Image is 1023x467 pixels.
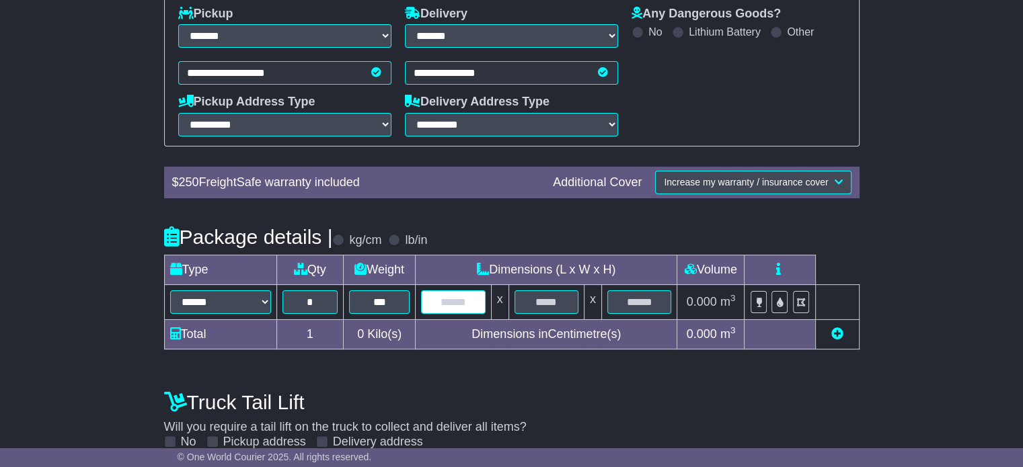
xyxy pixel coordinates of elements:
span: 250 [179,175,199,189]
td: Volume [677,255,745,285]
span: 0 [357,327,364,341]
h4: Package details | [164,226,333,248]
td: Total [164,320,276,349]
label: No [648,26,662,38]
td: Weight [344,255,416,285]
label: lb/in [405,233,427,248]
span: m [720,327,736,341]
label: No [181,435,196,450]
label: Delivery Address Type [405,95,550,110]
div: Additional Cover [546,175,648,190]
label: Pickup Address Type [178,95,315,110]
td: Kilo(s) [344,320,416,349]
label: Other [787,26,814,38]
h4: Truck Tail Lift [164,391,860,413]
span: 0.000 [687,295,717,308]
a: Add new item [831,327,843,341]
sup: 3 [730,293,736,303]
label: Delivery [405,7,467,22]
label: Pickup address [223,435,306,450]
label: Delivery address [333,435,423,450]
label: Lithium Battery [689,26,761,38]
label: Any Dangerous Goods? [632,7,781,22]
label: kg/cm [349,233,381,248]
span: © One World Courier 2025. All rights reserved. [178,452,372,462]
span: 0.000 [687,327,717,341]
sup: 3 [730,325,736,335]
td: x [491,285,508,320]
span: Increase my warranty / insurance cover [664,177,828,187]
button: Increase my warranty / insurance cover [655,171,851,194]
td: Dimensions (L x W x H) [416,255,677,285]
span: m [720,295,736,308]
td: 1 [276,320,344,349]
td: Qty [276,255,344,285]
td: x [584,285,602,320]
div: $ FreightSafe warranty included [165,175,547,190]
label: Pickup [178,7,233,22]
td: Dimensions in Centimetre(s) [416,320,677,349]
div: Will you require a tail lift on the truck to collect and deliver all items? [157,384,866,450]
td: Type [164,255,276,285]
